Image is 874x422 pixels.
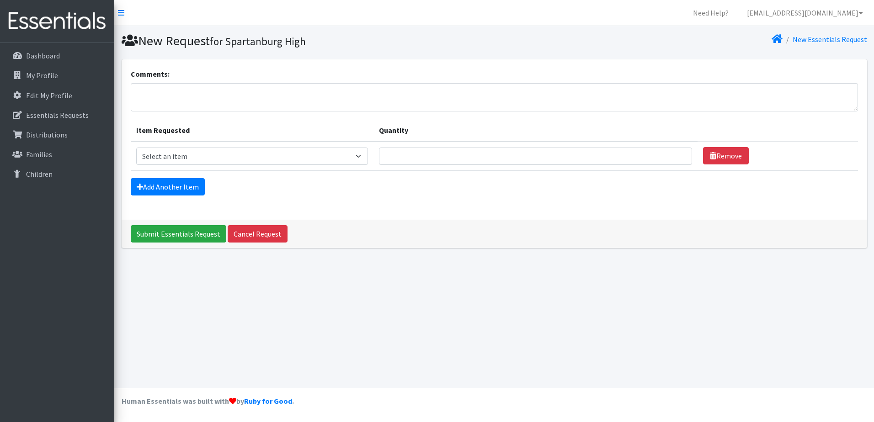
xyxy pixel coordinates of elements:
a: New Essentials Request [793,35,867,44]
a: Edit My Profile [4,86,111,105]
img: HumanEssentials [4,6,111,37]
a: Ruby for Good [244,396,292,406]
p: Distributions [26,130,68,139]
label: Comments: [131,69,170,79]
p: Edit My Profile [26,91,72,100]
a: Essentials Requests [4,106,111,124]
small: for Spartanburg High [210,35,306,48]
p: Children [26,169,53,179]
h1: New Request [122,33,491,49]
p: My Profile [26,71,58,80]
p: Families [26,150,52,159]
a: Dashboard [4,47,111,65]
a: Remove [703,147,749,164]
th: Quantity [373,119,698,142]
a: Need Help? [686,4,736,22]
p: Dashboard [26,51,60,60]
a: My Profile [4,66,111,84]
th: Item Requested [131,119,373,142]
a: Children [4,165,111,183]
a: Distributions [4,126,111,144]
a: Add Another Item [131,178,205,195]
a: Cancel Request [228,225,288,243]
strong: Human Essentials was built with by . [122,396,294,406]
p: Essentials Requests [26,111,89,120]
a: [EMAIL_ADDRESS][DOMAIN_NAME] [740,4,870,22]
a: Families [4,145,111,164]
input: Submit Essentials Request [131,225,226,243]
